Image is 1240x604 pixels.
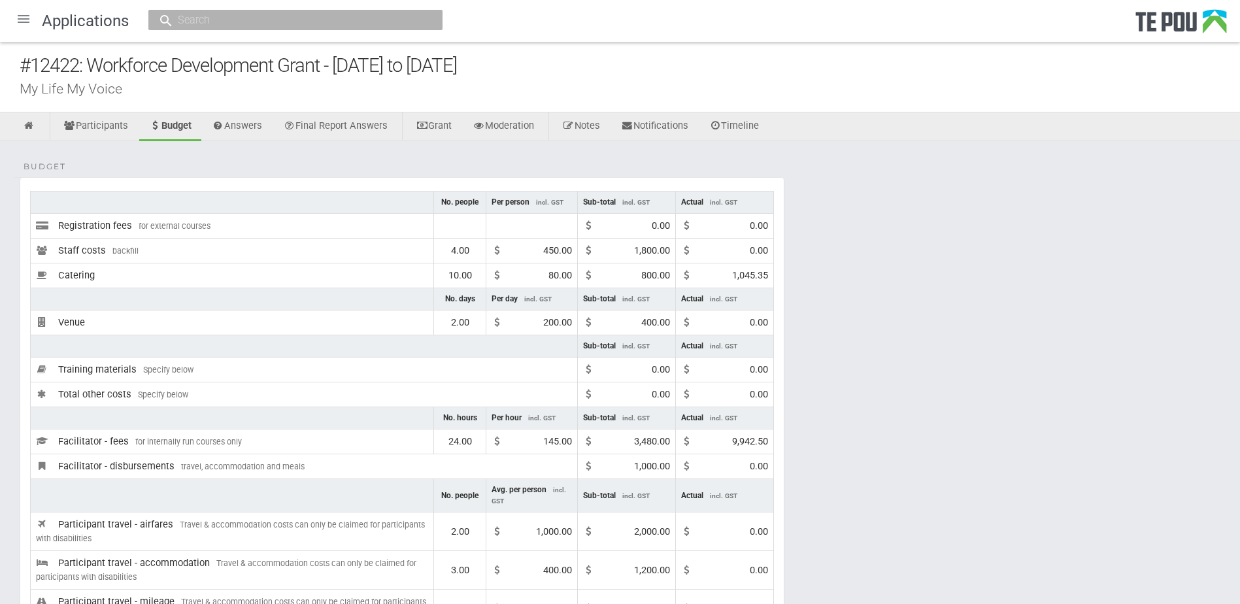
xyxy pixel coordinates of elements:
a: Final Report Answers [273,112,397,141]
a: Timeline [699,112,769,141]
td: Sub-total [578,407,676,429]
td: Facilitator - disbursements [31,454,578,479]
a: Notes [552,112,610,141]
div: 0.00 [750,525,768,539]
div: 0.00 [750,460,768,473]
div: 800.00 [641,269,670,282]
span: travel, accommodation and meals [181,461,305,471]
span: Travel & accommodation costs can only be claimed for participants with disabilities [36,520,425,543]
td: Actual [676,479,774,512]
td: Facilitator - fees [31,429,434,454]
td: No. people [434,479,486,512]
div: 0.00 [652,388,670,401]
span: incl. GST [524,295,552,303]
span: Specify below [143,365,193,375]
td: Venue [31,310,434,335]
span: incl. GST [710,343,737,350]
div: My Life My Voice [20,82,1240,95]
td: Actual [676,335,774,358]
span: for internally run courses only [135,437,242,446]
span: incl. GST [710,295,737,303]
td: Sub-total [578,288,676,310]
div: 400.00 [641,316,670,329]
div: 145.00 [543,435,572,448]
td: Total other costs [31,382,578,407]
span: Budget [24,161,66,173]
div: 1,000.00 [634,460,670,473]
a: Moderation [463,112,544,141]
div: 0.00 [750,563,768,577]
td: Actual [676,288,774,310]
span: incl. GST [528,414,556,422]
td: 2.00 [434,310,486,335]
input: Search [174,13,404,27]
td: Sub-total [578,479,676,512]
div: 450.00 [543,244,572,258]
div: 0.00 [750,219,768,233]
span: incl. GST [622,492,650,499]
div: 0.00 [652,219,670,233]
span: incl. GST [536,199,563,206]
span: incl. GST [622,343,650,350]
td: 4.00 [434,239,486,263]
span: incl. GST [710,492,737,499]
a: Answers [203,112,273,141]
div: 1,045.35 [732,269,768,282]
span: incl. GST [622,295,650,303]
td: Staff costs [31,239,434,263]
td: Sub-total [578,191,676,213]
span: incl. GST [710,414,737,422]
a: Participants [54,112,138,141]
td: Registration fees [31,214,434,239]
div: 9,942.50 [732,435,768,448]
span: incl. GST [710,199,737,206]
div: #12422: Workforce Development Grant - [DATE] to [DATE] [20,52,1240,80]
td: No. days [434,288,486,310]
td: No. people [434,191,486,213]
td: Catering [31,263,434,288]
a: Budget [139,112,201,141]
div: 0.00 [652,363,670,377]
div: 0.00 [750,363,768,377]
span: Travel & accommodation costs can only be claimed for participants with disabilities [36,558,416,582]
td: 24.00 [434,429,486,454]
td: 2.00 [434,512,486,551]
div: 1,000.00 [536,525,572,539]
div: 0.00 [750,244,768,258]
td: Per person [486,191,578,213]
span: backfill [112,246,139,256]
td: Actual [676,407,774,429]
td: Avg. per person [486,479,578,512]
div: 0.00 [750,388,768,401]
span: incl. GST [622,199,650,206]
a: Notifications [611,112,698,141]
div: 1,200.00 [634,563,670,577]
div: 2,000.00 [634,525,670,539]
span: incl. GST [622,414,650,422]
td: Per hour [486,407,578,429]
td: Sub-total [578,335,676,358]
div: 0.00 [750,316,768,329]
td: Participant travel - airfares [31,512,434,551]
div: 80.00 [548,269,572,282]
div: 400.00 [543,563,572,577]
span: for external courses [139,221,210,231]
a: Grant [406,112,461,141]
td: Training materials [31,358,578,382]
div: 3,480.00 [634,435,670,448]
td: Participant travel - accommodation [31,551,434,590]
td: 10.00 [434,263,486,288]
td: 3.00 [434,551,486,590]
div: 200.00 [543,316,572,329]
td: Actual [676,191,774,213]
td: Per day [486,288,578,310]
div: 1,800.00 [634,244,670,258]
span: Specify below [138,390,188,399]
td: No. hours [434,407,486,429]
